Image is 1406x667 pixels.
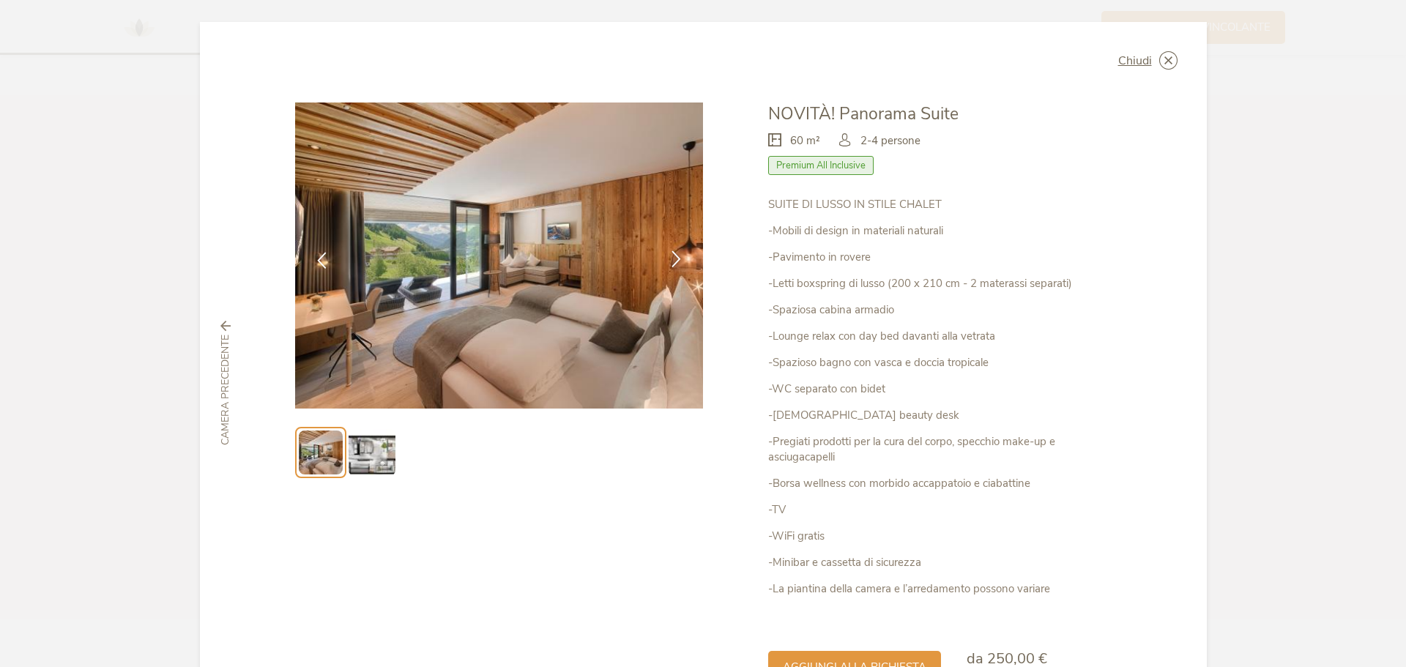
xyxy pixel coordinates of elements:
[768,302,1111,318] p: -Spaziosa cabina armadio
[295,103,704,409] img: NOVITÀ! Panorama Suite
[768,476,1111,491] p: -Borsa wellness con morbido accappatoio e ciabattine
[349,429,395,476] img: Preview
[218,335,233,445] span: Camera precedente
[860,133,920,149] span: 2-4 persone
[768,197,1111,212] p: SUITE DI LUSSO IN STILE CHALET
[768,555,1111,570] p: -Minibar e cassetta di sicurezza
[299,431,343,474] img: Preview
[768,529,1111,544] p: -WiFi gratis
[790,133,820,149] span: 60 m²
[768,408,1111,423] p: -[DEMOGRAPHIC_DATA] beauty desk
[768,381,1111,397] p: -WC separato con bidet
[768,581,1111,597] p: -La piantina della camera e l’arredamento possono variare
[768,502,1111,518] p: -TV
[768,276,1111,291] p: -Letti boxspring di lusso (200 x 210 cm - 2 materassi separati)
[768,355,1111,370] p: -Spazioso bagno con vasca e doccia tropicale
[768,223,1111,239] p: -Mobili di design in materiali naturali
[768,434,1111,465] p: -Pregiati prodotti per la cura del corpo, specchio make-up e asciugacapelli
[768,156,874,175] span: Premium All Inclusive
[768,329,1111,344] p: -Lounge relax con day bed davanti alla vetrata
[768,250,1111,265] p: -Pavimento in rovere
[768,103,959,125] span: NOVITÀ! Panorama Suite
